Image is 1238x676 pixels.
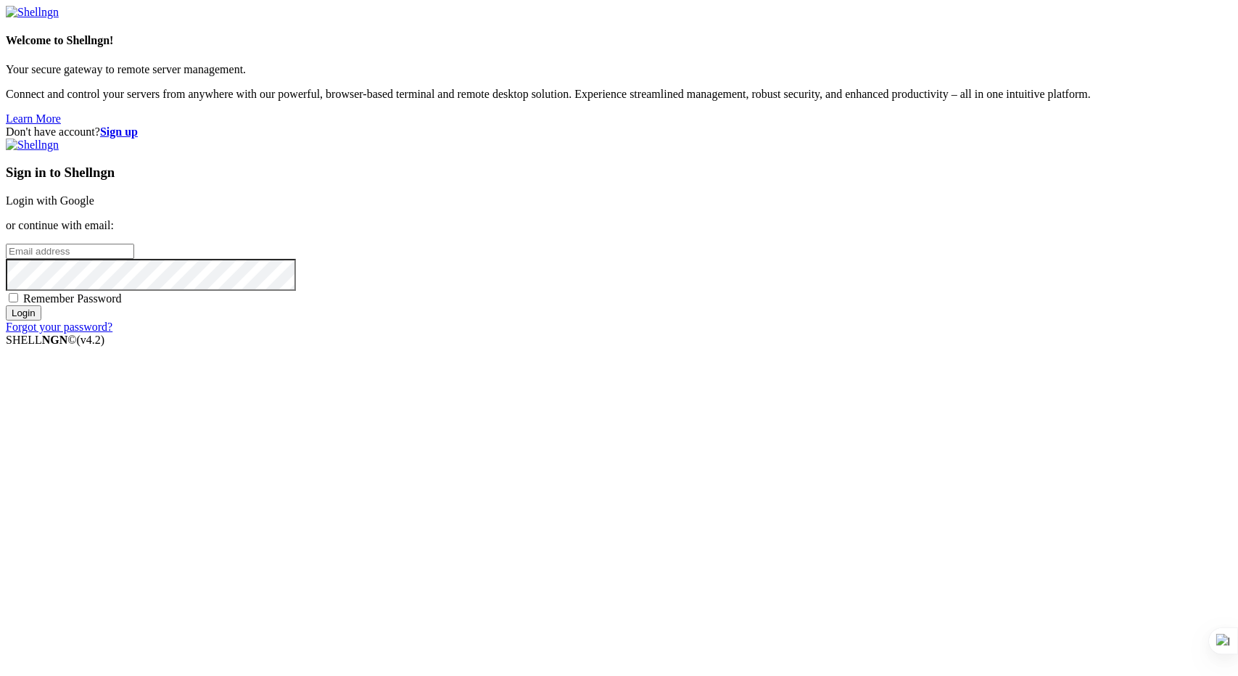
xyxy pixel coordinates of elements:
[6,34,1232,47] h4: Welcome to Shellngn!
[6,112,61,125] a: Learn More
[6,334,104,346] span: SHELL ©
[6,63,1232,76] p: Your secure gateway to remote server management.
[23,292,122,305] span: Remember Password
[6,305,41,321] input: Login
[100,125,138,138] a: Sign up
[6,194,94,207] a: Login with Google
[6,6,59,19] img: Shellngn
[42,334,68,346] b: NGN
[77,334,105,346] span: 4.2.0
[6,244,134,259] input: Email address
[6,125,1232,139] div: Don't have account?
[6,219,1232,232] p: or continue with email:
[6,139,59,152] img: Shellngn
[9,293,18,302] input: Remember Password
[6,165,1232,181] h3: Sign in to Shellngn
[6,88,1232,101] p: Connect and control your servers from anywhere with our powerful, browser-based terminal and remo...
[6,321,112,333] a: Forgot your password?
